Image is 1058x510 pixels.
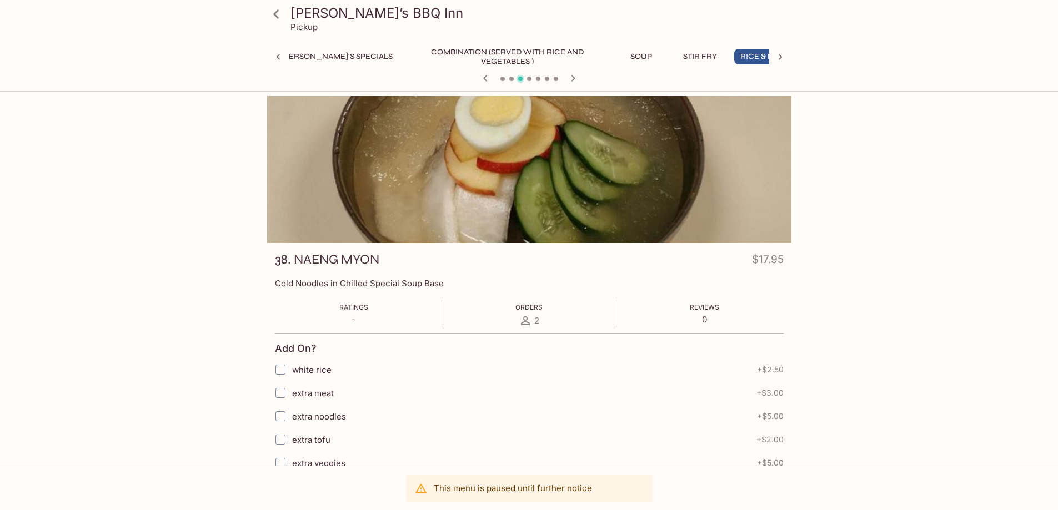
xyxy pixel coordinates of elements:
[734,49,811,64] button: Rice & Noodles
[339,303,368,311] span: Ratings
[292,365,332,375] span: white rice
[275,278,784,289] p: Cold Noodles in Chilled Special Soup Base
[534,315,539,326] span: 2
[756,435,784,444] span: + $2.00
[756,388,784,397] span: + $3.00
[275,49,399,64] button: [PERSON_NAME]'s Specials
[275,251,379,268] h3: 38. NAENG MYON
[275,342,317,355] h4: Add On?
[290,22,318,32] p: Pickup
[292,388,334,398] span: extra meat
[434,483,592,493] p: This menu is paused until further notice
[290,4,787,22] h3: [PERSON_NAME]’s BBQ Inn
[757,412,784,421] span: + $5.00
[515,303,543,311] span: Orders
[690,303,719,311] span: Reviews
[339,314,368,325] p: -
[675,49,725,64] button: Stir Fry
[616,49,666,64] button: Soup
[752,251,784,272] h4: $17.95
[690,314,719,325] p: 0
[267,96,791,243] div: 38. NAENG MYON
[292,458,345,468] span: extra veggies
[757,365,784,374] span: + $2.50
[757,458,784,467] span: + $5.00
[292,411,346,422] span: extra noodles
[408,49,608,64] button: Combination (Served with Rice and Vegetables )
[292,435,330,445] span: extra tofu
